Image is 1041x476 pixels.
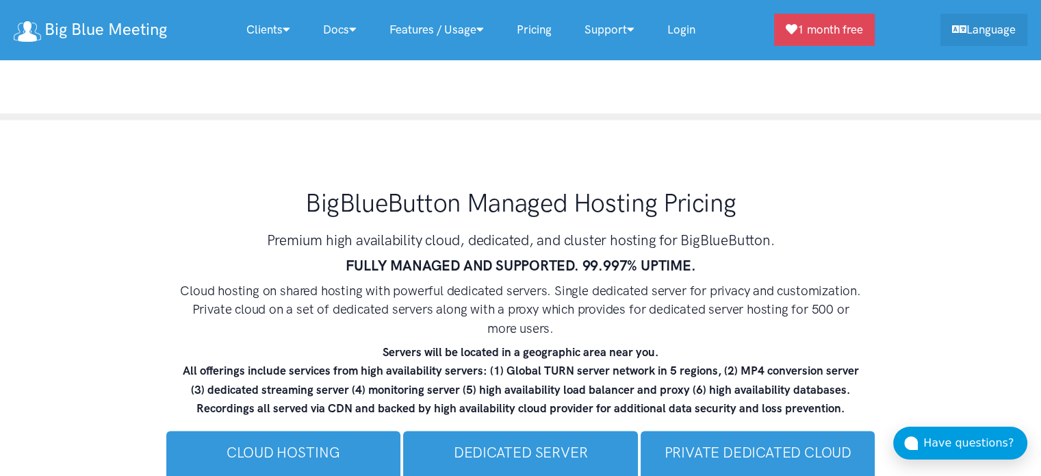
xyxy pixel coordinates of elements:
a: Login [651,15,712,45]
a: Docs [307,15,373,45]
img: logo [14,21,41,42]
h3: Premium high availability cloud, dedicated, and cluster hosting for BigBlueButton. [179,230,863,250]
button: Have questions? [893,427,1027,460]
a: Big Blue Meeting [14,15,167,45]
a: 1 month free [774,14,875,46]
strong: FULLY MANAGED AND SUPPORTED. 99.997% UPTIME. [346,257,696,274]
a: Support [568,15,651,45]
a: Pricing [500,15,568,45]
div: Have questions? [923,434,1027,452]
h4: Cloud hosting on shared hosting with powerful dedicated servers. Single dedicated server for priv... [179,281,863,338]
h3: Dedicated Server [414,442,627,462]
h3: Cloud Hosting [177,442,390,462]
a: Features / Usage [373,15,500,45]
a: Clients [230,15,307,45]
a: Language [940,14,1027,46]
h1: BigBlueButton Managed Hosting Pricing [179,186,863,219]
strong: Servers will be located in a geographic area near you. All offerings include services from high a... [183,345,859,415]
h3: Private Dedicated Cloud [652,442,864,462]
